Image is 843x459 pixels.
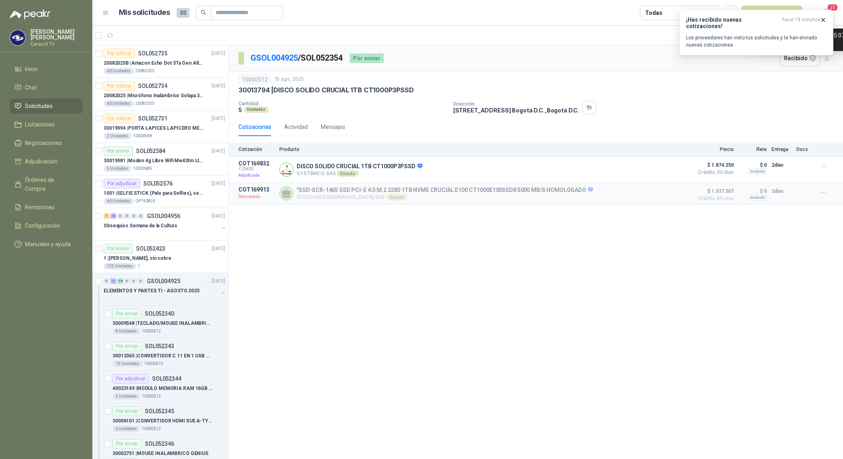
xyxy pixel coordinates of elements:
[112,374,149,384] div: Por adjudicar
[10,30,25,45] img: Company Logo
[92,306,228,338] a: Por enviarSOL05234030009548 |TECLADO/MOUSE INALAMBRICO LOGITECH MK2708 Unidades10000512
[694,170,734,175] span: Crédito 30 días
[284,122,308,131] div: Actividad
[104,59,204,67] p: 20082025B | Amazon Echo Dot 5Ta Gen Altavoz Inteligente Alexa Azul
[143,181,173,186] p: SOL052576
[250,53,298,63] a: GSOL004925
[238,122,271,131] div: Cotizaciones
[238,186,275,193] p: COT169913
[104,49,135,58] div: Por cotizar
[112,406,142,416] div: Por enviar
[212,277,225,285] p: [DATE]
[297,187,593,194] p: "SSD-SCR-1465 SSD PCI-E 4.0 M.2 2280 1TB NVME CRUCIAL E100 CT1000E100SSD8 5000 MB/S HOMOLOGADO
[104,179,140,188] div: Por adjudicar
[350,53,384,63] div: Por enviar
[25,221,60,230] span: Configuración
[117,213,123,219] div: 0
[741,6,802,20] button: Nueva solicitud
[25,175,75,193] span: Órdenes de Compra
[321,122,345,131] div: Mensajes
[645,8,662,17] div: Todas
[297,194,593,200] p: SITECH DE [GEOGRAPHIC_DATA] SAS
[112,328,140,335] div: 8 Unidades
[145,408,174,414] p: SOL052345
[147,213,180,219] p: GSOL004956
[104,287,200,295] p: ELEMENTOS Y PARTES TI - AGOSTO 2025
[10,237,83,252] a: Manuales y ayuda
[92,241,228,273] a: Por enviarSOL052423[DATE] 1 |[PERSON_NAME], sin sobre125 Unidades1
[238,101,447,106] p: Cantidad
[275,75,304,83] p: 15 ago, 2025
[212,180,225,188] p: [DATE]
[10,172,83,196] a: Órdenes de Compra
[145,343,174,349] p: SOL052343
[112,417,212,425] p: 30006101 | CONVERTIDOR HDMI XUE A-TYPE A VGA AG6200
[92,78,228,110] a: Por cotizarSOL052734[DATE] 20082025 |Micrófono Inalámbrico Solapa 3 En 1 Profesional F11-2 X260 U...
[112,426,140,432] div: 6 Unidades
[238,171,275,180] p: Adjudicada
[133,133,152,139] p: 10000598
[212,50,225,57] p: [DATE]
[748,168,767,175] div: Incluido
[145,441,174,447] p: SOL052346
[25,139,62,147] span: Negociaciones
[124,278,130,284] div: 0
[244,106,269,113] div: Unidades
[25,65,38,73] span: Inicio
[131,213,137,219] div: 0
[117,278,123,284] div: 18
[112,309,142,318] div: Por enviar
[386,194,407,200] div: Directo
[10,80,83,95] a: Chat
[104,133,131,139] div: 2 Unidades
[104,211,227,237] a: 1 8 0 0 0 0 GSOL004956[DATE] Obsequios Semana de la Cultura
[104,198,134,204] div: 60 Unidades
[104,146,133,156] div: Por enviar
[112,450,208,457] p: 30002751 | MOUSE INALAMBRICO GENIUS
[104,263,136,269] div: 125 Unidades
[772,186,792,196] p: 2 días
[280,163,293,176] img: Company Logo
[112,393,140,400] div: 3 Unidades
[92,110,228,143] a: Por cotizarSOL052731[DATE] 30015994 |PORTA LAPICES LAPICERO METALICO MALLA. IGUALES A LOS DEL LIK...
[686,16,779,29] h3: ¡Has recibido nuevas cotizaciones!
[112,361,143,367] div: 15 Unidades
[212,212,225,220] p: [DATE]
[104,124,204,132] p: 30015994 | PORTA LAPICES LAPICERO METALICO MALLA. IGUALES A LOS DEL LIK ADJUNTO
[238,106,242,113] p: 5
[679,10,833,55] button: ¡Has recibido nuevas cotizaciones!hace 18 minutos Los proveedores han visto tus solicitudes y te ...
[138,213,144,219] div: 0
[104,255,171,262] p: 1 | [PERSON_NAME], sin sobre
[453,107,579,114] p: [STREET_ADDRESS] Bogotá D.C. , Bogotá D.C.
[177,8,189,18] span: 88
[104,165,131,172] div: 5 Unidades
[124,213,130,219] div: 0
[238,75,271,84] div: 10000512
[739,186,767,196] p: $ 0
[201,10,206,15] span: search
[10,10,51,19] img: Logo peakr
[25,203,55,212] span: Remisiones
[104,100,134,107] div: 60 Unidades
[131,278,137,284] div: 0
[25,157,57,166] span: Adjudicación
[31,42,83,47] p: Caracol TV
[112,320,212,327] p: 30009548 | TECLADO/MOUSE INALAMBRICO LOGITECH MK270
[104,222,177,230] p: Obsequios Semana de la Cultura
[110,213,116,219] div: 8
[112,385,212,392] p: 40023149 | MODULO MEMORIA RAM 16GB DDR4 2666 MHZ
[10,117,83,132] a: Licitaciones
[112,341,142,351] div: Por enviar
[92,175,228,208] a: Por adjudicarSOL052576[DATE] 1001 |SELFIE STICK (Palo para Selfies), segun link adjunto60 Unidade...
[10,200,83,215] a: Remisiones
[92,403,228,436] a: Por enviarSOL05234530006101 |CONVERTIDOR HDMI XUE A-TYPE A VGA AG62006 Unidades10000512
[10,154,83,169] a: Adjudicación
[739,160,767,170] p: $ 0
[25,102,53,110] span: Solicitudes
[31,29,83,40] p: [PERSON_NAME] [PERSON_NAME]
[110,278,116,284] div: 3
[145,311,174,316] p: SOL052340
[694,186,734,196] span: $ 1.537.307
[104,213,110,219] div: 1
[147,278,180,284] p: GSOL004925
